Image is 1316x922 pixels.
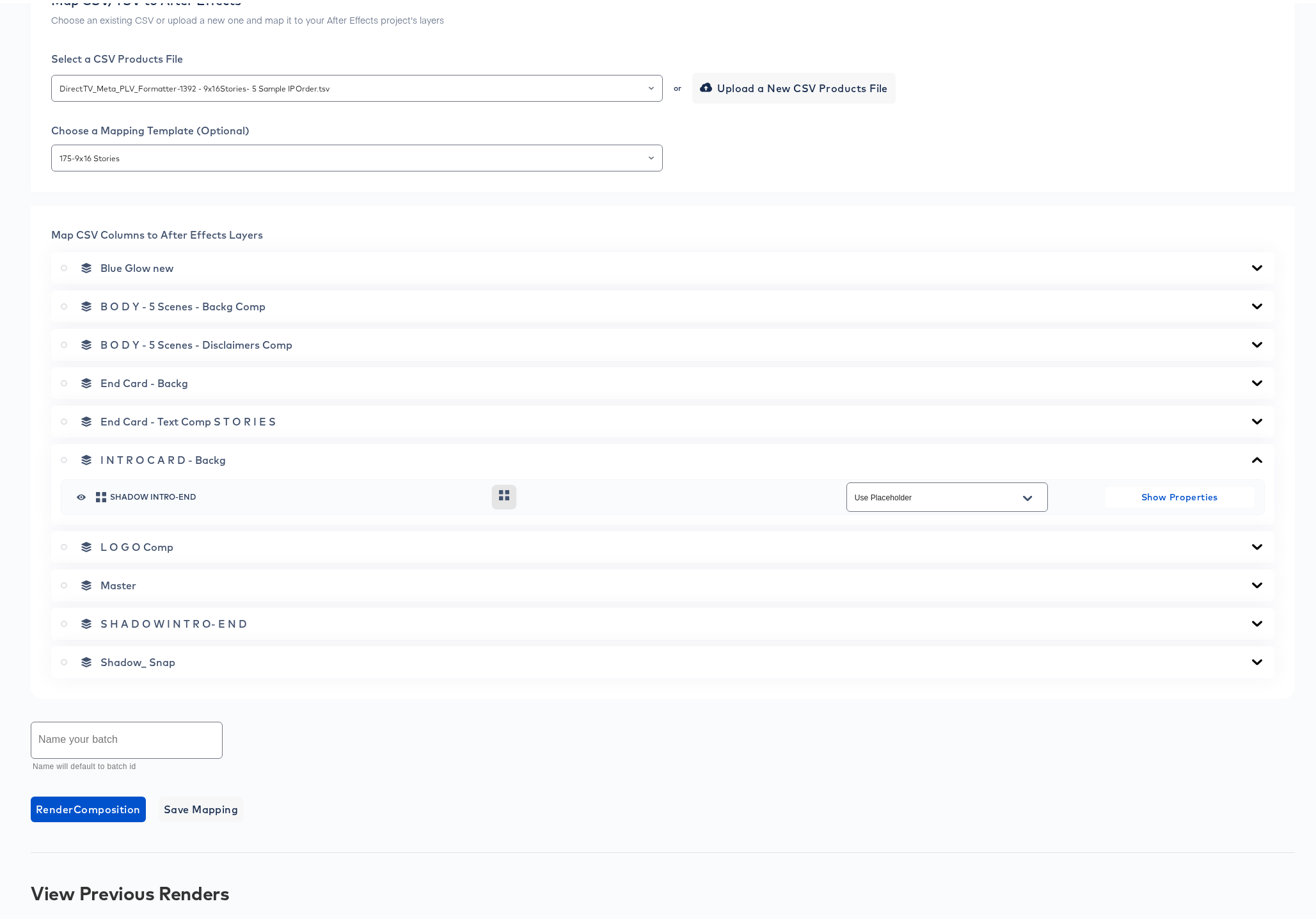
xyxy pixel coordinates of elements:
span: L O G O Comp [100,537,173,550]
span: End Card - Text Comp S T O R I E S [100,412,276,425]
span: End Card - Backg [100,374,188,386]
button: RenderComposition [31,793,146,819]
button: Open [1018,485,1037,505]
button: Save Mapping [159,793,244,819]
span: Upload a New CSV Products File [702,76,888,94]
div: View Previous Renders [31,880,1295,900]
span: Shadow_ Snap [100,653,175,665]
span: B O D Y - 5 Scenes - Backg Comp [100,297,266,310]
p: Name will default to batch id [33,758,214,770]
span: S H A D O W I N T R O- E N D [100,614,247,627]
span: Master [100,576,136,589]
span: B O D Y - 5 Scenes - Disclaimers Comp [100,335,292,348]
button: Upload a New CSV Products File [692,70,896,100]
span: Blue Glow new [100,258,173,271]
span: Render Composition [36,797,141,815]
span: SHADOW INTRO-END [110,490,482,498]
span: Show Properties [1111,486,1249,502]
div: Select a CSV Products File [51,49,1274,62]
button: Open [649,76,654,94]
span: Save Mapping [164,797,239,815]
span: Map CSV Columns to After Effects Layers [51,225,263,238]
div: Choose a Mapping Template (Optional) [51,121,1274,134]
button: Open [649,146,654,164]
input: Select a Products File [57,78,657,93]
p: Choose an existing CSV or upload a new one and map it to your After Effects project's layers [51,10,444,23]
input: Select a Mapping Template [57,148,657,163]
button: Show Properties [1106,484,1254,504]
span: I N T R O C A R D - Backg [100,450,226,463]
div: or [672,81,683,89]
